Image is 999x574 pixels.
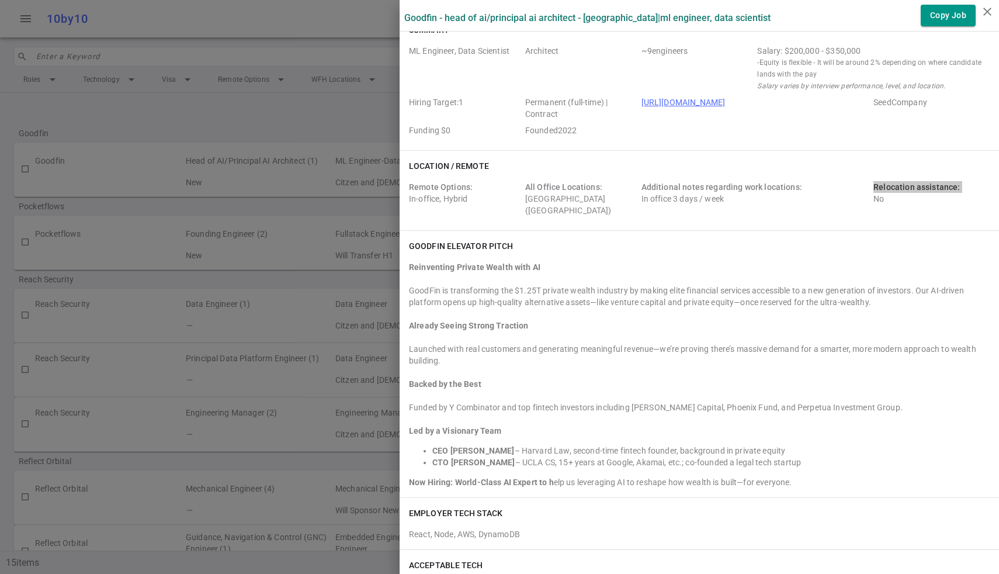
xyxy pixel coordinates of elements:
[641,45,753,92] span: Team Count
[873,182,960,192] span: Relocation assistance:
[921,5,976,26] button: Copy Job
[409,402,990,413] div: Funded by Y Combinator and top fintech investors including [PERSON_NAME] Capital, Phoenix Fund, a...
[409,96,521,120] span: Hiring Target
[641,96,869,120] span: Company URL
[432,457,990,468] li: – UCLA CS, 15+ years at Google, Akamai, etc.; co-founded a legal tech startup
[432,445,990,457] li: – Harvard Law, second-time fintech founder, background in private equity
[409,182,473,192] span: Remote Options:
[432,446,515,455] strong: CEO [PERSON_NAME]
[641,98,726,107] a: [URL][DOMAIN_NAME]
[409,559,483,571] h6: ACCEPTABLE TECH
[409,476,990,488] div: elp us leveraging AI to reshape how wealth is built—for everyone.
[525,181,637,216] div: [GEOGRAPHIC_DATA] ([GEOGRAPHIC_DATA])
[873,181,985,216] div: No
[873,96,985,120] span: Employer Stage e.g. Series A
[641,182,802,192] span: Additional notes regarding work locations:
[641,181,869,216] div: In office 3 days / week
[409,507,502,519] h6: EMPLOYER TECH STACK
[525,125,637,136] span: Employer Founded
[757,45,985,57] div: Salary Range
[525,182,602,192] span: All Office Locations:
[409,45,521,92] span: Roles
[409,379,481,389] strong: Backed by the Best
[409,426,501,435] strong: Led by a Visionary Team
[980,5,994,19] i: close
[409,285,990,308] div: GoodFin is transforming the $1.25T private wealth industry by making elite financial services acc...
[409,125,521,136] span: Employer Founding
[432,458,515,467] strong: CTO [PERSON_NAME]
[404,12,771,23] label: Goodfin - Head of AI/Principal AI Architect - [GEOGRAPHIC_DATA] | ML Engineer, Data Scientist
[757,82,945,90] i: Salary varies by interview performance, level, and location.
[409,478,554,487] strong: Now Hiring: World-Class AI Expert to h
[409,343,990,366] div: Launched with real customers and generating meaningful revenue—we’re proving there’s massive dema...
[409,321,529,330] strong: Already Seeing Strong Traction
[409,181,521,216] div: In-office, Hybrid
[409,530,520,539] span: React, Node, AWS, DynamoDB
[409,160,489,172] h6: Location / Remote
[409,262,540,272] strong: Reinventing Private Wealth with AI
[525,96,637,120] span: Job Type
[757,57,985,80] small: - Equity is flexible - It will be around 2% depending on where candidate lands with the pay
[409,240,513,252] h6: Goodfin elevator pitch
[525,45,637,92] span: Level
